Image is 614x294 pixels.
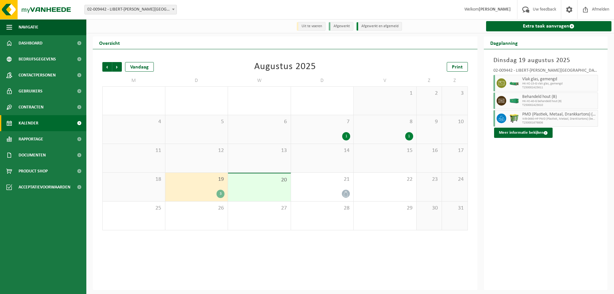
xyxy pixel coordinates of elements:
[354,75,417,86] td: V
[445,205,464,212] span: 31
[84,5,177,14] span: 02-009442 - LIBERT-ROMAIN - OUDENAARDE
[509,81,519,86] img: HK-XC-15-GN-00
[254,62,316,72] div: Augustus 2025
[106,205,162,212] span: 25
[231,177,287,184] span: 20
[294,205,350,212] span: 28
[19,19,38,35] span: Navigatie
[169,118,225,125] span: 5
[294,176,350,183] span: 21
[19,115,38,131] span: Kalender
[522,121,596,125] span: T250001679806
[19,163,48,179] span: Product Shop
[522,103,596,107] span: T250002425610
[420,118,439,125] span: 9
[445,118,464,125] span: 10
[522,99,596,103] span: HK-XC-40-G behandeld hout (B)
[417,75,442,86] td: Z
[445,147,464,154] span: 17
[420,176,439,183] span: 23
[102,75,165,86] td: M
[106,147,162,154] span: 11
[357,205,413,212] span: 29
[169,205,225,212] span: 26
[228,75,291,86] td: W
[522,82,596,86] span: HK-XC-15-G vlak glas, gemengd
[522,94,596,99] span: Behandeld hout (B)
[294,118,350,125] span: 7
[522,77,596,82] span: Vlak glas, gemengd
[85,5,177,14] span: 02-009442 - LIBERT-ROMAIN - OUDENAARDE
[19,83,43,99] span: Gebruikers
[494,128,553,138] button: Meer informatie bekijken
[19,35,43,51] span: Dashboard
[297,22,326,31] li: Uit te voeren
[19,67,56,83] span: Contactpersonen
[357,90,413,97] span: 1
[342,132,350,140] div: 1
[19,179,70,195] span: Acceptatievoorwaarden
[509,99,519,103] img: HK-XC-40-GN-00
[509,114,519,123] img: WB-0660-HPE-GN-50
[357,22,402,31] li: Afgewerkt en afgemeld
[420,147,439,154] span: 16
[102,62,112,72] span: Vorige
[112,62,122,72] span: Volgende
[522,86,596,90] span: T250002425611
[106,176,162,183] span: 18
[405,132,413,140] div: 1
[357,147,413,154] span: 15
[19,147,46,163] span: Documenten
[216,190,224,198] div: 3
[357,176,413,183] span: 22
[445,90,464,97] span: 3
[165,75,228,86] td: D
[484,36,524,49] h2: Dagplanning
[231,205,287,212] span: 27
[486,21,612,31] a: Extra taak aanvragen
[125,62,154,72] div: Vandaag
[169,176,225,183] span: 19
[452,65,463,70] span: Print
[357,118,413,125] span: 8
[445,176,464,183] span: 24
[493,56,598,65] h3: Dinsdag 19 augustus 2025
[522,117,596,121] span: WB-0660-HP PMD (Plastiek, Metaal, Drankkartons) (bedrijven)
[93,36,126,49] h2: Overzicht
[447,62,468,72] a: Print
[479,7,511,12] strong: [PERSON_NAME]
[442,75,468,86] td: Z
[493,68,598,75] div: 02-009442 - LIBERT-[PERSON_NAME][GEOGRAPHIC_DATA]
[231,147,287,154] span: 13
[169,147,225,154] span: 12
[420,205,439,212] span: 30
[231,118,287,125] span: 6
[19,131,43,147] span: Rapportage
[106,118,162,125] span: 4
[329,22,353,31] li: Afgewerkt
[19,99,43,115] span: Contracten
[291,75,354,86] td: D
[19,51,56,67] span: Bedrijfsgegevens
[294,147,350,154] span: 14
[522,112,596,117] span: PMD (Plastiek, Metaal, Drankkartons) (bedrijven)
[420,90,439,97] span: 2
